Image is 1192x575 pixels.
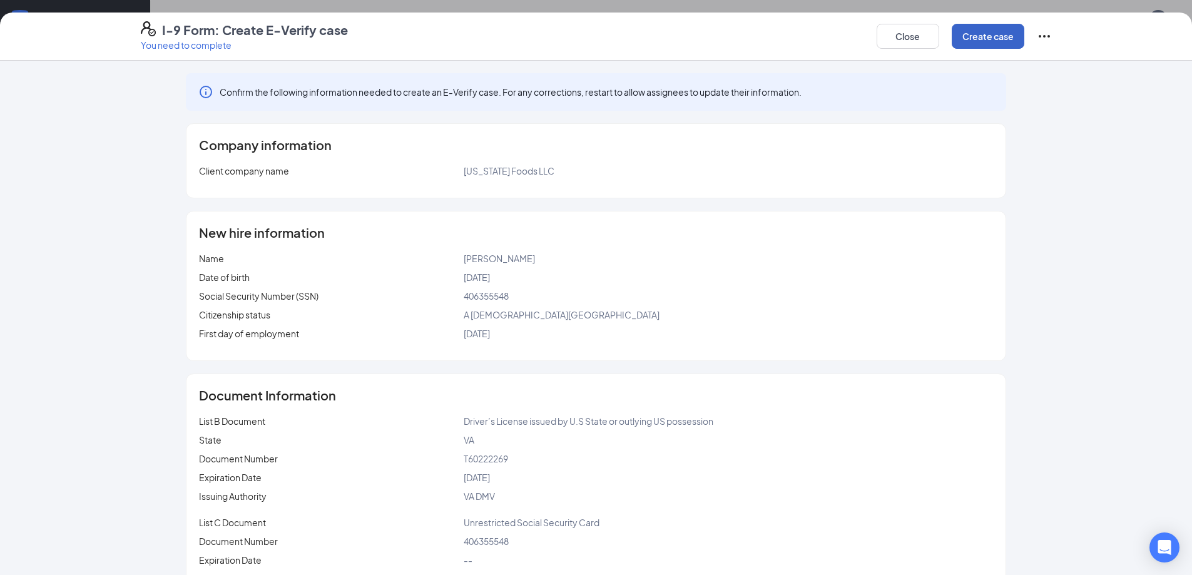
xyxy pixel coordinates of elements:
[199,309,270,320] span: Citizenship status
[199,536,278,547] span: Document Number
[199,253,224,264] span: Name
[162,21,348,39] h4: I-9 Form: Create E-Verify case
[199,165,289,176] span: Client company name
[199,517,266,528] span: List C Document
[198,84,213,99] svg: Info
[464,554,472,566] span: --
[464,472,490,483] span: [DATE]
[220,86,802,98] span: Confirm the following information needed to create an E-Verify case. For any corrections, restart...
[464,272,490,283] span: [DATE]
[199,290,318,302] span: Social Security Number (SSN)
[464,290,509,302] span: 406355548
[199,453,278,464] span: Document Number
[464,453,508,464] span: T60222269
[199,139,332,151] span: Company information
[1149,532,1179,562] div: Open Intercom Messenger
[464,491,495,502] span: VA DMV
[464,434,474,445] span: VA
[141,21,156,36] svg: FormI9EVerifyIcon
[199,415,265,427] span: List B Document
[199,554,262,566] span: Expiration Date
[199,272,250,283] span: Date of birth
[464,415,713,427] span: Driver’s License issued by U.S State or outlying US possession
[464,253,535,264] span: [PERSON_NAME]
[199,389,336,402] span: Document Information
[199,491,267,502] span: Issuing Authority
[877,24,939,49] button: Close
[464,517,599,528] span: Unrestricted Social Security Card
[199,226,325,239] span: New hire information
[1037,29,1052,44] svg: Ellipses
[464,165,554,176] span: [US_STATE] Foods LLC
[199,472,262,483] span: Expiration Date
[141,39,348,51] p: You need to complete
[199,434,222,445] span: State
[199,328,299,339] span: First day of employment
[464,309,660,320] span: A [DEMOGRAPHIC_DATA][GEOGRAPHIC_DATA]
[464,536,509,547] span: 406355548
[952,24,1024,49] button: Create case
[464,328,490,339] span: [DATE]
